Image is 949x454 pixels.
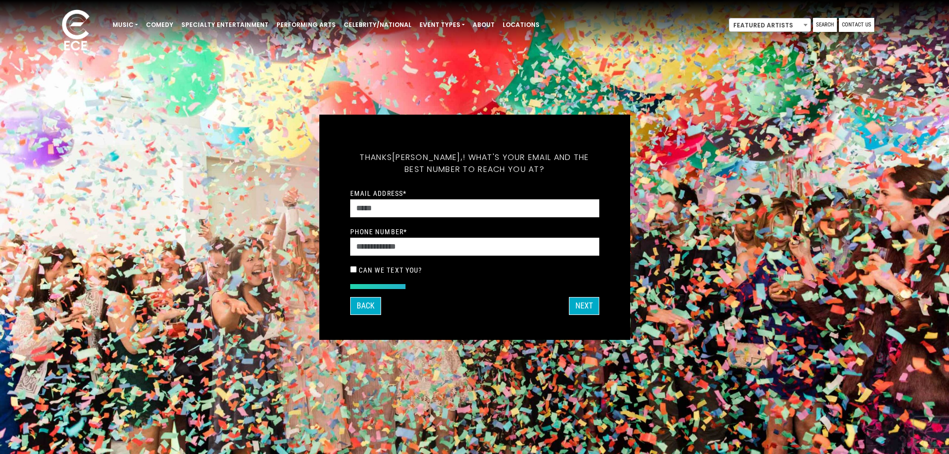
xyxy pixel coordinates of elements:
span: [PERSON_NAME], [392,151,463,163]
a: Search [813,18,837,32]
label: Can we text you? [359,266,422,275]
a: Contact Us [839,18,874,32]
button: Back [350,297,381,315]
a: Event Types [415,16,469,33]
span: Featured Artists [729,18,811,32]
a: Music [109,16,142,33]
h5: Thanks ! What's your email and the best number to reach you at? [350,140,599,187]
span: Featured Artists [729,18,811,32]
a: Comedy [142,16,177,33]
a: About [469,16,499,33]
a: Performing Arts [272,16,340,33]
label: Phone Number [350,227,407,236]
a: Locations [499,16,543,33]
label: Email Address [350,189,407,198]
button: Next [569,297,599,315]
a: Specialty Entertainment [177,16,272,33]
img: ece_new_logo_whitev2-1.png [51,7,101,55]
a: Celebrity/National [340,16,415,33]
